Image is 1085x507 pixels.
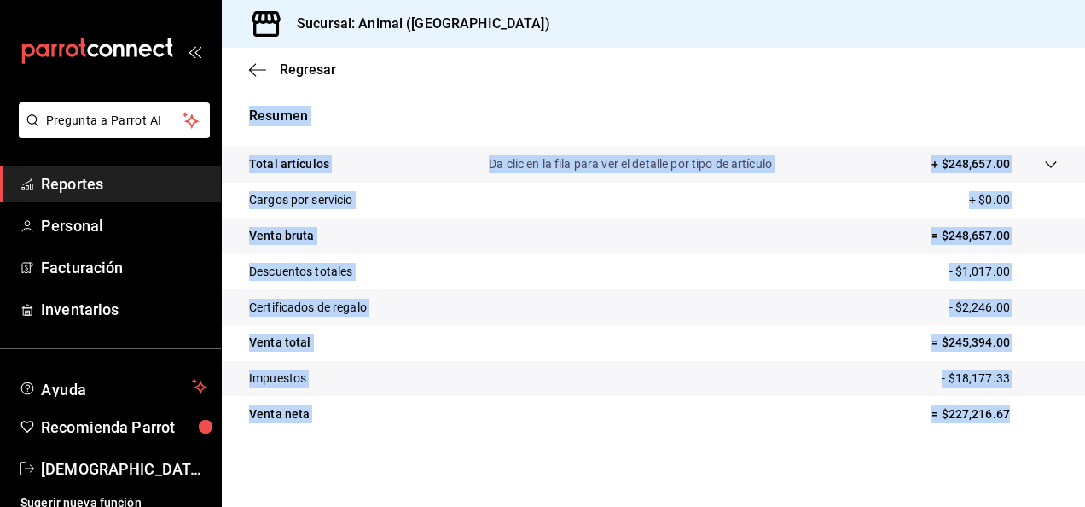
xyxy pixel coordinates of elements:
[249,61,336,78] button: Regresar
[41,376,185,397] span: Ayuda
[283,14,550,34] h3: Sucursal: Animal ([GEOGRAPHIC_DATA])
[41,457,207,481] span: [DEMOGRAPHIC_DATA][PERSON_NAME]
[249,106,1058,126] p: Resumen
[931,155,1010,173] p: + $248,657.00
[249,191,353,209] p: Cargos por servicio
[41,214,207,237] span: Personal
[46,112,183,130] span: Pregunta a Parrot AI
[41,298,207,321] span: Inventarios
[12,124,210,142] a: Pregunta a Parrot AI
[949,299,1058,317] p: - $2,246.00
[41,416,207,439] span: Recomienda Parrot
[249,227,314,245] p: Venta bruta
[249,370,306,388] p: Impuestos
[931,227,1058,245] p: = $248,657.00
[969,191,1058,209] p: + $0.00
[949,263,1058,281] p: - $1,017.00
[931,405,1058,423] p: = $227,216.67
[249,405,310,423] p: Venta neta
[249,334,310,352] p: Venta total
[249,155,329,173] p: Total artículos
[942,370,1058,388] p: - $18,177.33
[41,256,207,279] span: Facturación
[249,299,367,317] p: Certificados de regalo
[280,61,336,78] span: Regresar
[19,102,210,138] button: Pregunta a Parrot AI
[931,334,1058,352] p: = $245,394.00
[249,263,352,281] p: Descuentos totales
[489,155,772,173] p: Da clic en la fila para ver el detalle por tipo de artículo
[188,44,201,58] button: open_drawer_menu
[41,172,207,195] span: Reportes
